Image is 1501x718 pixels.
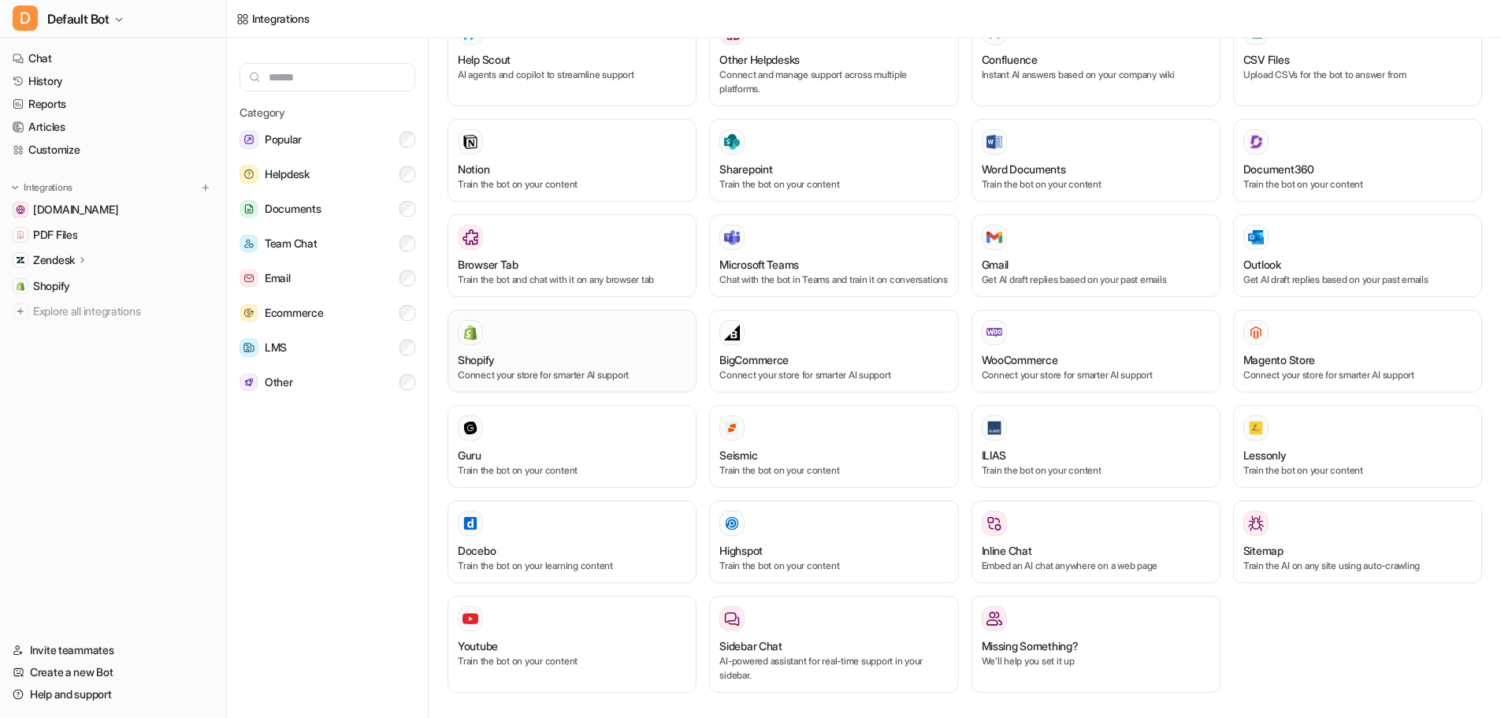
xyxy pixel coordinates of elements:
p: Train the bot on your content [982,177,1210,192]
button: SeismicSeismicTrain the bot on your content [709,405,958,488]
p: Connect and manage support across multiple platforms. [719,68,948,96]
h3: Sharepoint [719,161,772,177]
a: PDF FilesPDF Files [6,224,220,246]
p: Instant AI answers based on your company wiki [982,68,1210,82]
p: Train the bot on your content [458,463,686,478]
p: Train the bot on your learning content [458,559,686,573]
img: ILIAS [986,420,1002,436]
p: Integrations [24,181,72,194]
a: Reports [6,93,220,115]
a: Create a new Bot [6,661,220,683]
img: Highspot [724,515,740,531]
a: Explore all integrations [6,300,220,322]
p: Zendesk [33,252,75,268]
button: EcommerceEcommerce [240,297,415,329]
button: DoceboDoceboTrain the bot on your learning content [448,500,697,583]
span: Team Chat [265,234,317,253]
p: AI-powered assistant for real-time support in your sidebar. [719,654,948,683]
img: Word Documents [986,135,1002,150]
img: Shopify [463,325,478,340]
img: Shopify [16,281,25,291]
span: Documents [265,199,321,218]
img: Microsoft Teams [724,229,740,245]
span: Explore all integrations [33,299,214,324]
a: Chat [6,47,220,69]
img: Browser Tab [463,229,478,245]
h3: Inline Chat [982,542,1032,559]
img: Notion [463,134,478,150]
img: wovenwood.co.uk [16,205,25,214]
p: Get AI draft replies based on your past emails [982,273,1210,287]
img: Lessonly [1248,420,1264,436]
button: Help ScoutHelp ScoutAI agents and copilot to streamline support [448,9,697,106]
p: Get AI draft replies based on your past emails [1243,273,1472,287]
h3: Microsoft Teams [719,256,799,273]
button: Microsoft TeamsMicrosoft TeamsChat with the bot in Teams and train it on conversations [709,214,958,297]
button: SharepointSharepointTrain the bot on your content [709,119,958,202]
button: SitemapSitemapTrain the AI on any site using auto-crawling [1233,500,1482,583]
p: Train the bot on your content [719,559,948,573]
img: WooCommerce [986,328,1002,337]
h3: BigCommerce [719,352,789,368]
img: Sharepoint [724,134,740,150]
p: Embed an AI chat anywhere on a web page [982,559,1210,573]
p: Train the bot on your content [982,463,1210,478]
button: HelpdeskHelpdesk [240,158,415,190]
h3: Other Helpdesks [719,51,800,68]
h3: Highspot [719,542,763,559]
button: ShopifyShopifyConnect your store for smarter AI support [448,310,697,392]
h3: Seismic [719,447,757,463]
img: Seismic [724,420,740,436]
button: EmailEmail [240,262,415,294]
img: Helpdesk [240,165,258,184]
div: Integrations [252,10,310,27]
img: explore all integrations [13,303,28,319]
h3: ILIAS [982,447,1007,463]
img: Popular [240,130,258,149]
img: Other [240,374,258,392]
h3: CSV Files [1243,51,1289,68]
img: Zendesk [16,255,25,265]
span: Email [265,269,291,288]
img: Team Chat [240,235,258,253]
img: Ecommerce [240,304,258,322]
button: Inline ChatEmbed an AI chat anywhere on a web page [972,500,1220,583]
h3: Browser Tab [458,256,518,273]
button: NotionNotionTrain the bot on your content [448,119,697,202]
span: [DOMAIN_NAME] [33,202,118,218]
span: Other [265,373,293,392]
a: History [6,70,220,92]
h3: Magento Store [1243,352,1315,368]
h3: Help Scout [458,51,511,68]
img: Magento Store [1248,325,1264,340]
p: Train the bot on your content [458,177,686,192]
p: Train the bot on your content [458,654,686,668]
span: LMS [265,338,287,357]
h3: Lessonly [1243,447,1287,463]
span: Ecommerce [265,303,323,322]
button: Team ChatTeam Chat [240,228,415,259]
span: Shopify [33,278,70,294]
h5: Category [240,104,415,121]
p: Connect your store for smarter AI support [458,368,686,382]
a: wovenwood.co.uk[DOMAIN_NAME] [6,199,220,221]
span: PDF Files [33,227,77,243]
img: Documents [240,200,258,218]
a: Customize [6,139,220,161]
h3: Gmail [982,256,1009,273]
a: Help and support [6,683,220,705]
button: DocumentsDocuments [240,193,415,225]
button: CSV FilesCSV FilesUpload CSVs for the bot to answer from [1233,9,1482,106]
img: Outlook [1248,230,1264,245]
p: Upload CSVs for the bot to answer from [1243,68,1472,82]
p: Chat with the bot in Teams and train it on conversations [719,273,948,287]
button: OutlookOutlookGet AI draft replies based on your past emails [1233,214,1482,297]
h3: Sidebar Chat [719,638,782,654]
span: Helpdesk [265,165,310,184]
h3: Youtube [458,638,498,654]
h3: Missing Something? [982,638,1079,654]
h3: Sitemap [1243,542,1284,559]
a: Articles [6,116,220,138]
button: PopularPopular [240,124,415,155]
p: Connect your store for smarter AI support [1243,368,1472,382]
